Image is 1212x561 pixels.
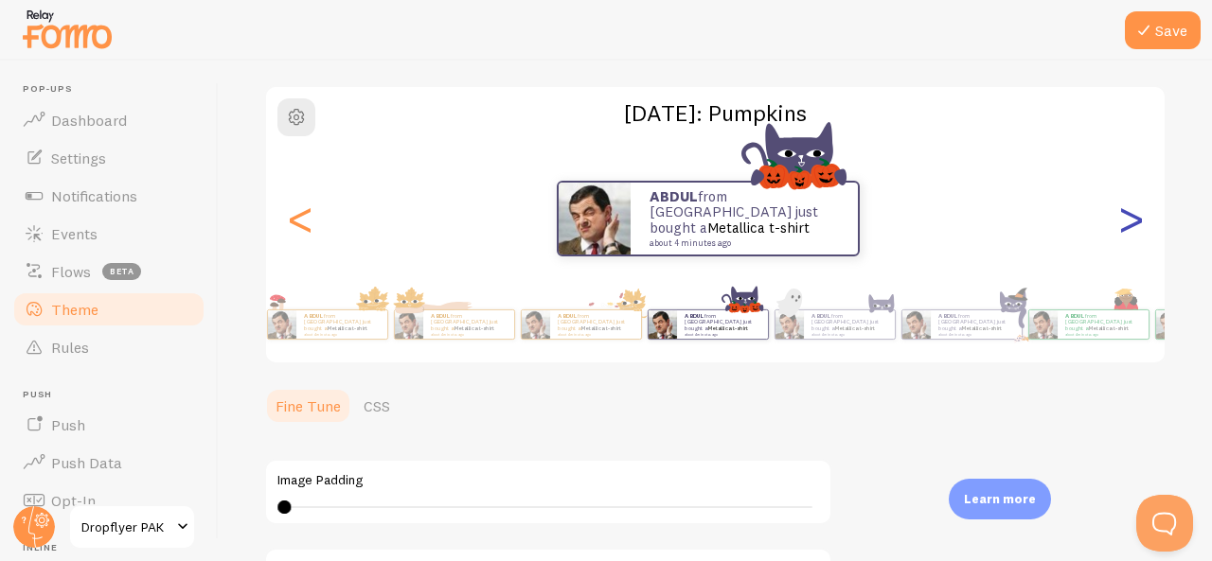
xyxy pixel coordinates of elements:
[11,101,206,139] a: Dashboard
[11,177,206,215] a: Notifications
[51,300,98,319] span: Theme
[1089,324,1130,332] a: Metallica t-shirt
[11,482,206,519] a: Opt-In
[431,332,505,336] small: about 4 minutes ago
[431,312,450,320] strong: ABDUL
[11,444,206,482] a: Push Data
[558,312,577,320] strong: ABDUL
[11,139,206,177] a: Settings
[811,312,830,320] strong: ABDUL
[685,312,760,336] p: from [GEOGRAPHIC_DATA] just bought a
[102,263,141,280] span: beta
[558,332,632,336] small: about 4 minutes ago
[581,324,622,332] a: Metallica t-shirt
[938,312,1014,336] p: from [GEOGRAPHIC_DATA] just bought a
[277,472,819,489] label: Image Padding
[289,150,312,287] div: Previous slide
[1065,312,1084,320] strong: ABDUL
[304,312,323,320] strong: ABDUL
[962,324,1003,332] a: Metallica t-shirt
[266,98,1165,128] h2: [DATE]: Pumpkins
[11,253,206,290] a: Flows beta
[51,224,98,243] span: Events
[835,324,876,332] a: Metallica t-shirt
[268,310,296,339] img: Fomo
[454,324,495,332] a: Metallica t-shirt
[949,479,1051,519] div: Learn more
[264,387,352,425] a: Fine Tune
[685,312,704,320] strong: ABDUL
[1136,495,1193,552] iframe: Help Scout Beacon - Open
[11,290,206,328] a: Theme
[964,490,1036,508] p: Learn more
[708,324,749,332] a: Metallica t-shirt
[328,324,368,332] a: Metallica t-shirt
[11,406,206,444] a: Push
[650,189,839,248] p: from [GEOGRAPHIC_DATA] just bought a
[304,312,380,336] p: from [GEOGRAPHIC_DATA] just bought a
[51,491,96,510] span: Opt-In
[1065,312,1141,336] p: from [GEOGRAPHIC_DATA] just bought a
[685,332,758,336] small: about 4 minutes ago
[649,310,677,339] img: Fomo
[68,504,196,550] a: Dropflyer PAK
[1065,332,1139,336] small: about 4 minutes ago
[51,338,89,357] span: Rules
[938,332,1012,336] small: about 4 minutes ago
[51,415,85,434] span: Push
[11,328,206,366] a: Rules
[51,262,91,281] span: Flows
[51,111,127,130] span: Dashboard
[522,310,550,339] img: Fomo
[51,149,106,167] span: Settings
[11,215,206,253] a: Events
[775,310,804,339] img: Fomo
[559,183,631,254] img: Fomo
[1156,310,1185,339] img: Fomo
[395,310,423,339] img: Fomo
[707,219,810,237] a: Metallica t-shirt
[938,312,957,320] strong: ABDUL
[558,312,633,336] p: from [GEOGRAPHIC_DATA] just bought a
[1119,150,1142,287] div: Next slide
[1029,310,1058,339] img: Fomo
[23,83,206,96] span: Pop-ups
[650,238,833,248] small: about 4 minutes ago
[352,387,401,425] a: CSS
[431,312,507,336] p: from [GEOGRAPHIC_DATA] just bought a
[811,312,887,336] p: from [GEOGRAPHIC_DATA] just bought a
[23,389,206,401] span: Push
[811,332,885,336] small: about 4 minutes ago
[81,516,171,538] span: Dropflyer PAK
[51,453,122,472] span: Push Data
[902,310,931,339] img: Fomo
[304,332,378,336] small: about 4 minutes ago
[51,186,137,205] span: Notifications
[650,187,698,205] strong: ABDUL
[20,5,115,53] img: fomo-relay-logo-orange.svg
